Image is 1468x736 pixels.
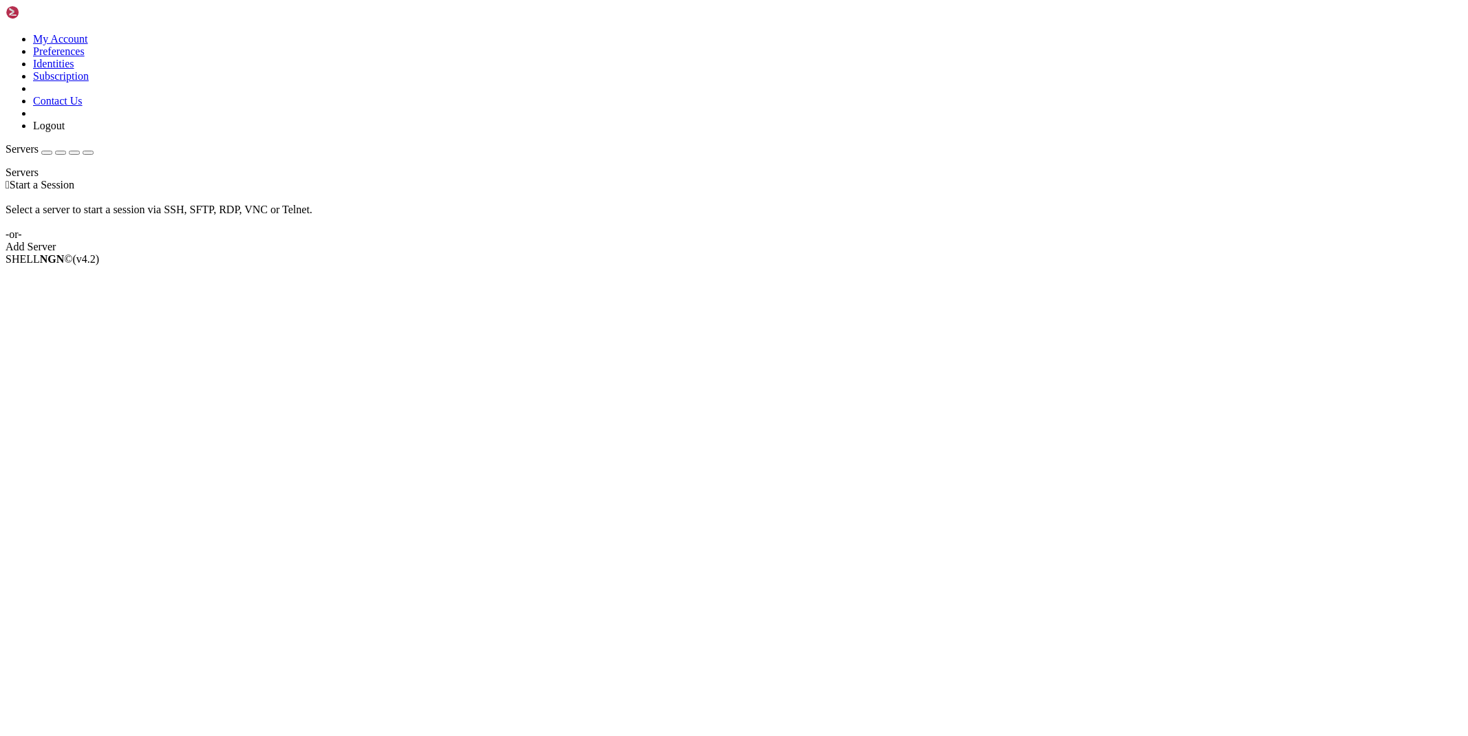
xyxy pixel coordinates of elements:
[6,143,94,155] a: Servers
[33,33,88,45] a: My Account
[6,241,1462,253] div: Add Server
[6,6,85,19] img: Shellngn
[6,143,39,155] span: Servers
[6,191,1462,241] div: Select a server to start a session via SSH, SFTP, RDP, VNC or Telnet. -or-
[33,45,85,57] a: Preferences
[33,120,65,131] a: Logout
[10,179,74,191] span: Start a Session
[6,253,99,265] span: SHELL ©
[73,253,100,265] span: 4.2.0
[6,179,10,191] span: 
[6,166,1462,179] div: Servers
[33,70,89,82] a: Subscription
[33,58,74,69] a: Identities
[33,95,83,107] a: Contact Us
[40,253,65,265] b: NGN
